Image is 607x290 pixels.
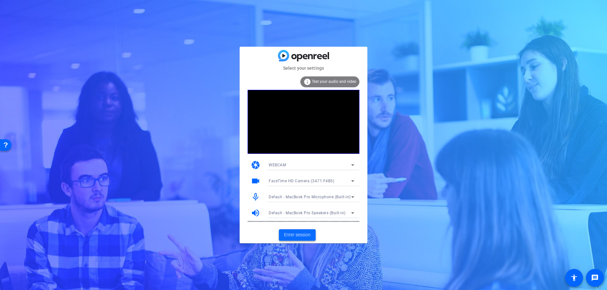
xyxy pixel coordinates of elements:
[269,195,351,199] span: Default - MacBook Pro Microphone (Built-in)
[251,192,260,202] mat-icon: mic_none
[251,208,260,218] mat-icon: volume_up
[251,160,260,170] mat-icon: camera
[303,78,311,86] mat-icon: info
[284,231,311,238] span: Enter session
[251,176,260,186] mat-icon: videocam
[279,229,316,241] button: Enter session
[591,274,599,282] mat-icon: message
[269,179,334,183] span: FaceTime HD Camera (3A71:F4B5)
[240,65,367,72] mat-card-subtitle: Select your settings
[570,274,578,282] mat-icon: accessibility
[278,50,329,61] img: blue-gradient.svg
[269,211,346,215] span: Default - MacBook Pro Speakers (Built-in)
[312,79,356,84] span: Test your audio and video
[269,163,286,167] span: WEBCAM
